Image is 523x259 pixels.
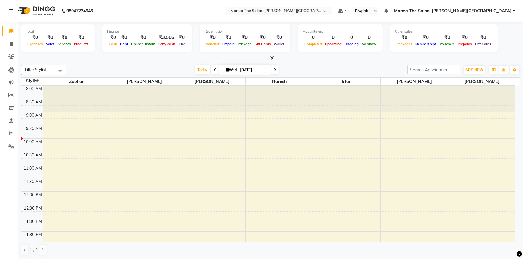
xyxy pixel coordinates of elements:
[72,42,90,46] span: Products
[407,65,460,74] input: Search Appointment
[26,42,44,46] span: Expenses
[236,34,253,41] div: ₹0
[21,78,43,84] div: Stylist
[272,34,286,41] div: ₹0
[177,34,187,41] div: ₹0
[414,34,438,41] div: ₹0
[23,192,43,198] div: 12:00 PM
[438,34,456,41] div: ₹0
[119,34,130,41] div: ₹0
[464,66,485,74] button: ADD NEW
[253,34,272,41] div: ₹0
[224,68,238,72] span: Wed
[107,34,119,41] div: ₹0
[56,42,72,46] span: Services
[238,65,268,74] input: 2025-09-03
[414,42,438,46] span: Memberships
[15,2,57,19] img: logo
[25,86,43,92] div: 8:00 AM
[25,112,43,118] div: 9:00 AM
[473,34,493,41] div: ₹0
[22,139,43,145] div: 10:00 AM
[221,34,236,41] div: ₹0
[204,42,221,46] span: Voucher
[72,34,90,41] div: ₹0
[323,34,343,41] div: 0
[253,42,272,46] span: Gift Cards
[204,34,221,41] div: ₹0
[303,42,323,46] span: Completed
[303,34,323,41] div: 0
[22,178,43,185] div: 11:30 AM
[25,232,43,238] div: 1:30 PM
[360,34,378,41] div: 0
[25,218,43,225] div: 1:00 PM
[44,42,56,46] span: Sales
[343,34,360,41] div: 0
[394,8,512,14] span: Manea The Salon, [PERSON_NAME][GEOGRAPHIC_DATA]
[395,34,414,41] div: ₹0
[360,42,378,46] span: No show
[395,42,414,46] span: Packages
[395,29,493,34] div: Other sales
[456,42,473,46] span: Prepaids
[56,34,72,41] div: ₹0
[473,42,493,46] span: Gift Cards
[465,68,483,72] span: ADD NEW
[66,2,93,19] b: 08047224946
[25,125,43,132] div: 9:30 AM
[236,42,253,46] span: Package
[30,247,38,253] span: 1 / 1
[119,42,130,46] span: Card
[246,78,313,85] span: Naresh
[23,205,43,211] div: 12:30 PM
[323,42,343,46] span: Upcoming
[107,42,119,46] span: Cash
[44,34,56,41] div: ₹0
[343,42,360,46] span: Ongoing
[195,65,210,74] span: Today
[456,34,473,41] div: ₹0
[272,42,286,46] span: Wallet
[25,67,46,72] span: Filter Stylist
[303,29,378,34] div: Appointment
[22,165,43,172] div: 11:00 AM
[26,29,90,34] div: Total
[25,99,43,105] div: 8:30 AM
[204,29,286,34] div: Redemption
[157,34,177,41] div: ₹3,506
[130,34,157,41] div: ₹0
[438,42,456,46] span: Vouchers
[177,42,187,46] span: Due
[157,42,177,46] span: Petty cash
[111,78,178,85] span: [PERSON_NAME]
[178,78,245,85] span: [PERSON_NAME]
[22,152,43,158] div: 10:30 AM
[26,34,44,41] div: ₹0
[381,78,448,85] span: [PERSON_NAME]
[107,29,187,34] div: Finance
[313,78,380,85] span: Irfan
[448,78,515,85] span: [PERSON_NAME]
[221,42,236,46] span: Prepaid
[130,42,157,46] span: Online/Custom
[43,78,111,85] span: Zubhair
